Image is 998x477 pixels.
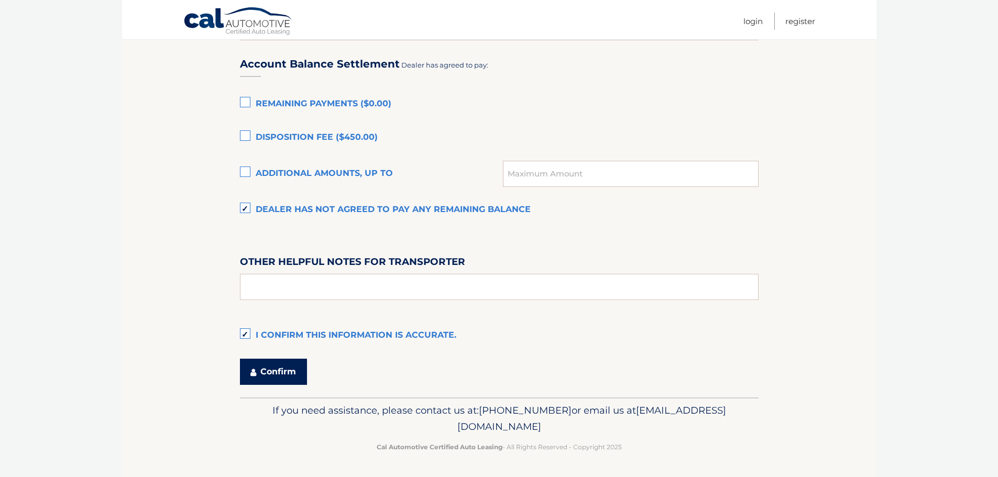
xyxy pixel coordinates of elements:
[240,199,759,220] label: Dealer has not agreed to pay any remaining balance
[240,325,759,346] label: I confirm this information is accurate.
[503,161,758,187] input: Maximum Amount
[785,13,815,30] a: Register
[240,127,759,148] label: Disposition Fee ($450.00)
[240,163,503,184] label: Additional amounts, up to
[401,61,488,69] span: Dealer has agreed to pay:
[247,441,752,452] p: - All Rights Reserved - Copyright 2025
[183,7,293,37] a: Cal Automotive
[377,443,502,451] strong: Cal Automotive Certified Auto Leasing
[240,254,465,273] label: Other helpful notes for transporter
[240,58,400,71] h3: Account Balance Settlement
[479,404,572,416] span: [PHONE_NUMBER]
[247,402,752,436] p: If you need assistance, please contact us at: or email us at
[240,359,307,385] button: Confirm
[743,13,763,30] a: Login
[240,94,759,115] label: Remaining Payments ($0.00)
